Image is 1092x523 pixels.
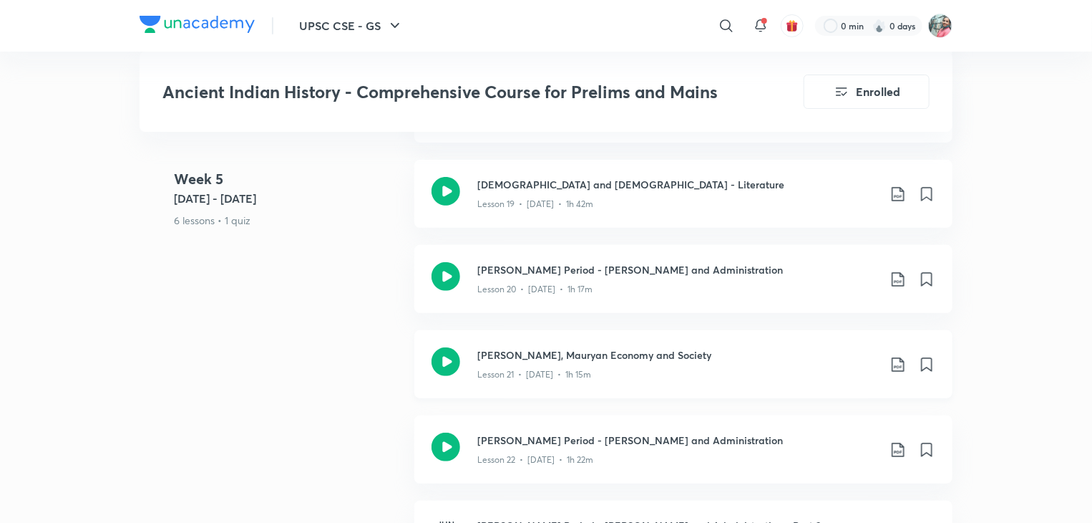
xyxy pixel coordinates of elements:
[928,14,952,38] img: Prerna Pathak
[174,168,403,190] h4: Week 5
[781,14,804,37] button: avatar
[414,245,952,330] a: [PERSON_NAME] Period - [PERSON_NAME] and AdministrationLesson 20 • [DATE] • 1h 17m
[414,330,952,416] a: [PERSON_NAME], Mauryan Economy and SocietyLesson 21 • [DATE] • 1h 15m
[786,19,799,32] img: avatar
[872,19,887,33] img: streak
[477,433,878,448] h3: [PERSON_NAME] Period - [PERSON_NAME] and Administration
[140,16,255,33] img: Company Logo
[477,347,878,363] h3: [PERSON_NAME], Mauryan Economy and Society
[140,16,255,37] a: Company Logo
[414,416,952,501] a: [PERSON_NAME] Period - [PERSON_NAME] and AdministrationLesson 22 • [DATE] • 1h 22m
[804,75,930,109] button: Enrolled
[162,82,723,102] h3: Ancient Indian History - Comprehensive Course for Prelims and Mains
[477,262,878,277] h3: [PERSON_NAME] Period - [PERSON_NAME] and Administration
[477,283,593,296] p: Lesson 20 • [DATE] • 1h 17m
[477,368,591,381] p: Lesson 21 • [DATE] • 1h 15m
[477,177,878,192] h3: [DEMOGRAPHIC_DATA] and [DEMOGRAPHIC_DATA] - Literature
[477,198,593,211] p: Lesson 19 • [DATE] • 1h 42m
[291,11,412,40] button: UPSC CSE - GS
[414,160,952,245] a: [DEMOGRAPHIC_DATA] and [DEMOGRAPHIC_DATA] - LiteratureLesson 19 • [DATE] • 1h 42m
[174,213,403,228] p: 6 lessons • 1 quiz
[477,454,593,466] p: Lesson 22 • [DATE] • 1h 22m
[174,190,403,207] h5: [DATE] - [DATE]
